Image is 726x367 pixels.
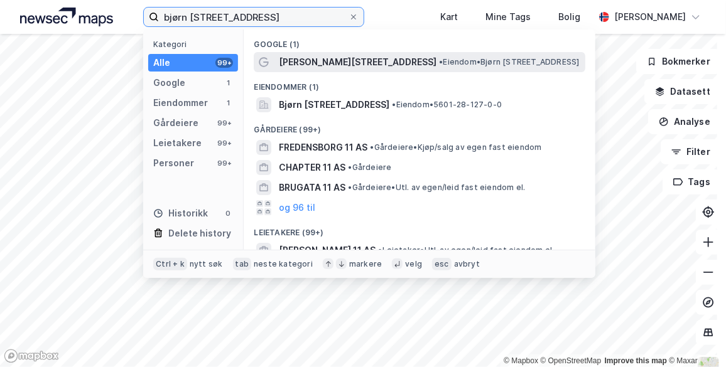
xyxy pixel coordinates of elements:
iframe: Chat Widget [663,307,726,367]
span: [PERSON_NAME][STREET_ADDRESS] [279,55,436,70]
span: • [348,183,352,192]
div: avbryt [454,259,480,269]
div: 0 [223,208,233,218]
div: Kart [440,9,458,24]
input: Søk på adresse, matrikkel, gårdeiere, leietakere eller personer [159,8,349,26]
div: 1 [223,98,233,108]
div: Bolig [558,9,580,24]
div: 99+ [215,58,233,68]
span: Bjørn [STREET_ADDRESS] [279,97,389,112]
div: markere [349,259,382,269]
span: Eiendom • Bjørn [STREET_ADDRESS] [439,57,579,67]
div: Gårdeiere [153,115,198,130]
div: Ctrl + k [153,258,187,270]
div: Eiendommer [153,95,208,110]
span: Leietaker • Utl. av egen/leid fast eiendom el. [378,245,554,255]
button: Datasett [644,79,721,104]
div: esc [432,258,452,270]
span: [PERSON_NAME] 11 AS [279,243,376,258]
a: Mapbox [504,356,538,365]
span: Gårdeiere • Kjøp/salg av egen fast eiendom [370,142,541,152]
div: [PERSON_NAME] [614,9,686,24]
button: Filter [661,139,721,164]
div: Leietakere (99+) [244,218,595,240]
span: FREDENSBORG 11 AS [279,140,367,155]
span: • [378,245,382,255]
button: Tags [663,169,721,194]
span: • [348,162,352,172]
button: og 96 til [279,200,315,215]
div: nytt søk [190,259,223,269]
div: Google (1) [244,29,595,52]
div: Leietakere [153,136,202,151]
div: 99+ [215,138,233,148]
div: 1 [223,78,233,88]
div: neste kategori [254,259,313,269]
div: 99+ [215,118,233,128]
div: tab [233,258,252,270]
div: Eiendommer (1) [244,72,595,95]
span: Gårdeiere [348,162,391,173]
span: • [439,57,443,66]
div: Kontrollprogram for chat [663,307,726,367]
div: velg [405,259,422,269]
span: CHAPTER 11 AS [279,160,345,175]
div: Google [153,75,185,90]
div: Gårdeiere (99+) [244,115,595,137]
a: Improve this map [605,356,667,365]
div: 99+ [215,158,233,168]
span: BRUGATA 11 AS [279,180,345,195]
div: Personer [153,156,194,171]
span: Gårdeiere • Utl. av egen/leid fast eiendom el. [348,183,525,193]
a: OpenStreetMap [541,356,602,365]
a: Mapbox homepage [4,349,59,363]
div: Kategori [153,40,238,49]
button: Analyse [648,109,721,134]
div: Delete history [168,226,231,241]
span: Eiendom • 5601-28-127-0-0 [392,100,502,110]
div: Alle [153,55,170,70]
span: • [370,142,374,152]
span: • [392,100,396,109]
div: Mine Tags [485,9,531,24]
div: Historikk [153,206,208,221]
button: Bokmerker [636,49,721,74]
img: logo.a4113a55bc3d86da70a041830d287a7e.svg [20,8,113,26]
